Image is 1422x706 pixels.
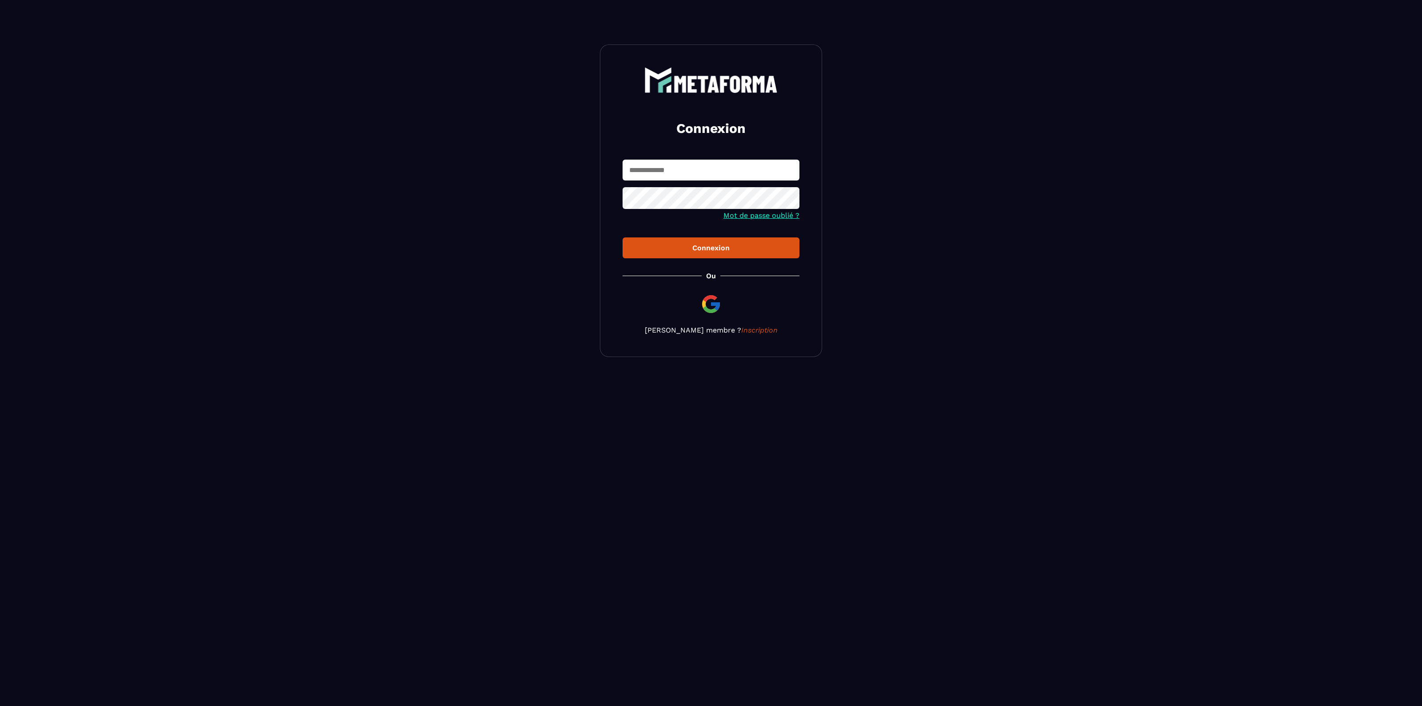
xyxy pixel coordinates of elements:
[633,120,789,137] h2: Connexion
[741,326,778,334] a: Inscription
[623,326,799,334] p: [PERSON_NAME] membre ?
[623,237,799,258] button: Connexion
[644,67,778,93] img: logo
[723,211,799,220] a: Mot de passe oublié ?
[706,272,716,280] p: Ou
[700,293,722,315] img: google
[623,67,799,93] a: logo
[630,244,792,252] div: Connexion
